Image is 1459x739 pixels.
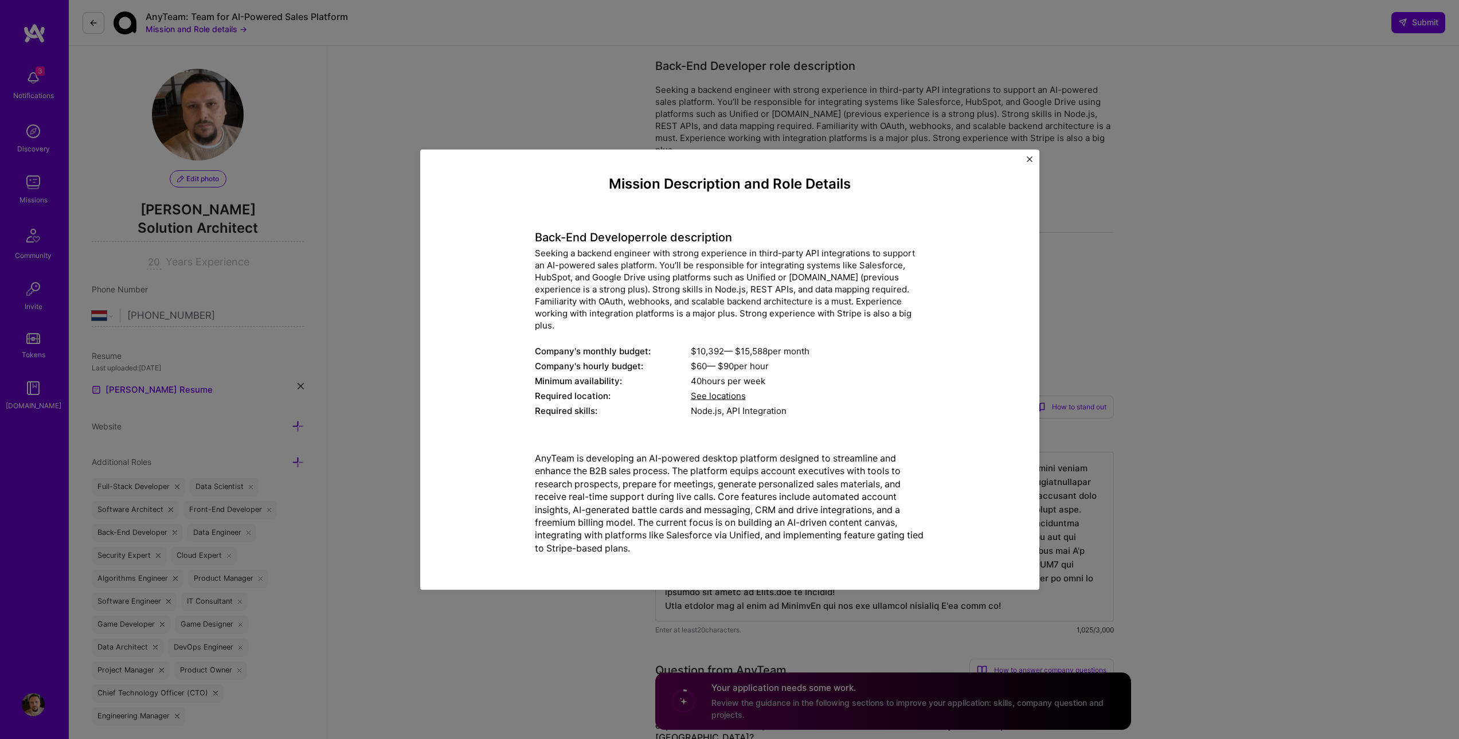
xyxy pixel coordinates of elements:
p: AnyTeam is developing an AI-powered desktop platform designed to streamline and enhance the B2B s... [535,452,925,554]
div: $ 60 — $ 90 per hour [691,360,925,372]
div: Company's hourly budget: [535,360,691,372]
div: Required location: [535,390,691,402]
div: Required skills: [535,405,691,417]
div: Seeking a backend engineer with strong experience in third-party API integrations to support an A... [535,247,925,331]
div: Minimum availability: [535,375,691,387]
h4: Back-End Developer role description [535,230,925,244]
h4: Mission Description and Role Details [535,175,925,192]
div: Company's monthly budget: [535,345,691,357]
div: 40 hours per week [691,375,925,387]
button: Close [1027,156,1032,168]
div: Node.js, API Integration [691,405,925,417]
span: See locations [691,390,746,401]
div: $ 10,392 — $ 15,588 per month [691,345,925,357]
